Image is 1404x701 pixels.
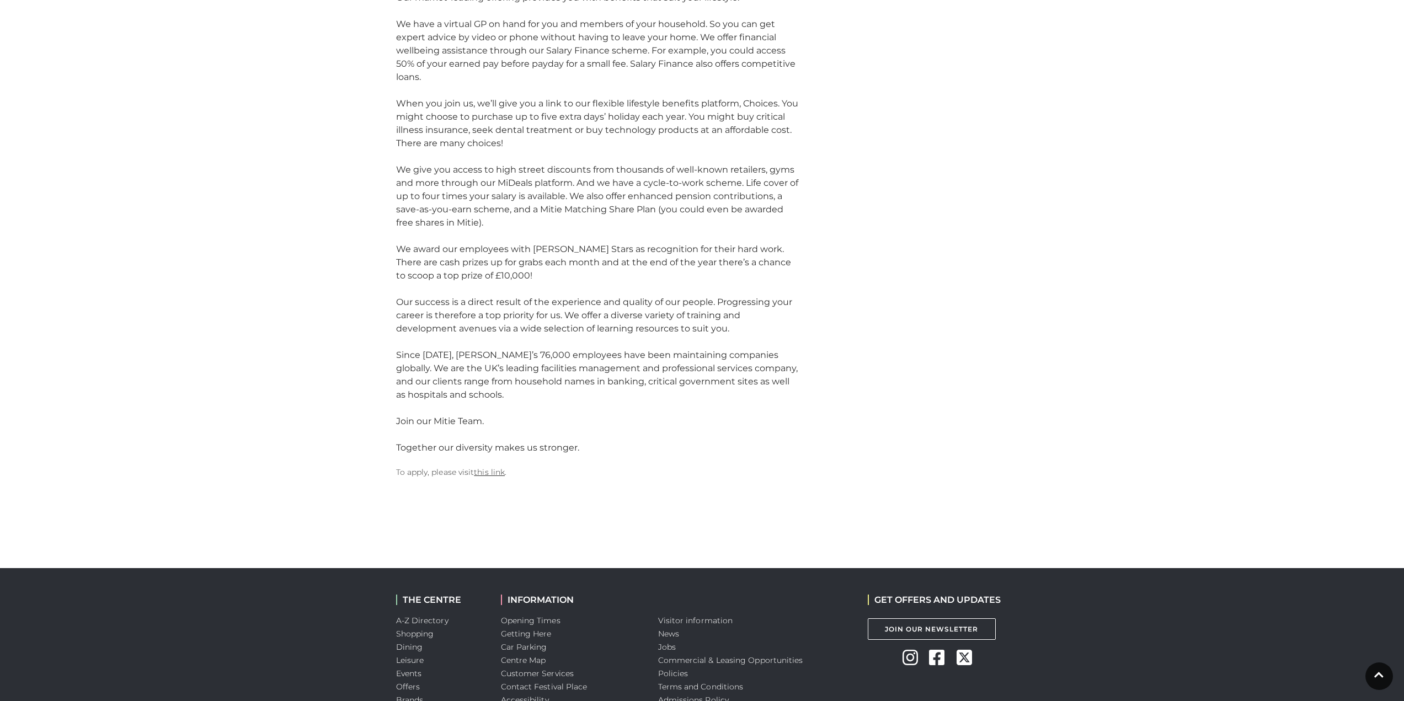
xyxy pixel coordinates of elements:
[658,668,688,678] a: Policies
[658,616,733,625] a: Visitor information
[658,682,744,692] a: Terms and Conditions
[658,629,679,639] a: News
[396,97,799,150] div: When you join us, we’ll give you a link to our flexible lifestyle benefits platform, Choices. You...
[658,655,803,665] a: Commercial & Leasing Opportunities
[396,668,422,678] a: Events
[396,243,799,282] div: We award our employees with [PERSON_NAME] Stars as recognition for their hard work. There are cas...
[501,682,588,692] a: Contact Festival Place
[396,616,449,625] a: A-Z Directory
[658,642,676,652] a: Jobs
[868,618,996,640] a: Join Our Newsletter
[396,18,799,84] div: We have a virtual GP on hand for you and members of your household. So you can get expert advice ...
[501,629,552,639] a: Getting Here
[501,668,574,678] a: Customer Services
[501,655,546,665] a: Centre Map
[396,655,424,665] a: Leisure
[501,595,642,605] h2: INFORMATION
[396,629,434,639] a: Shopping
[474,467,505,477] a: this link
[396,682,420,692] a: Offers
[396,415,799,428] div: Join our Mitie Team.
[396,595,484,605] h2: THE CENTRE
[396,441,799,454] div: Together our diversity makes us stronger.
[396,465,799,479] p: To apply, please visit .
[396,296,799,335] div: Our success is a direct result of the experience and quality of our people. Progressing your care...
[501,642,547,652] a: Car Parking
[868,595,1001,605] h2: GET OFFERS AND UPDATES
[396,642,423,652] a: Dining
[396,163,799,229] div: We give you access to high street discounts from thousands of well-known retailers, gyms and more...
[396,349,799,402] div: Since [DATE], [PERSON_NAME]’s 76,000 employees have been maintaining companies globally. We are t...
[501,616,560,625] a: Opening Times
